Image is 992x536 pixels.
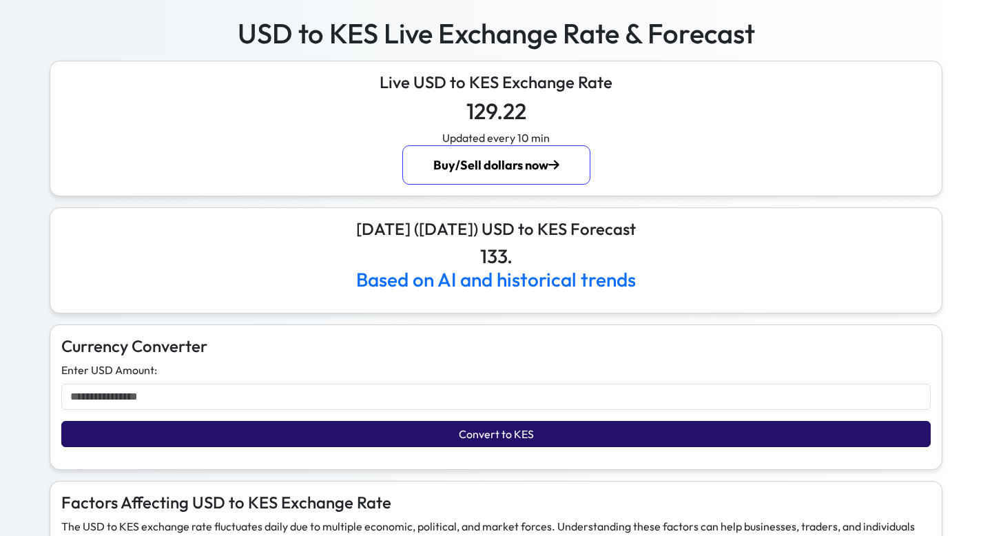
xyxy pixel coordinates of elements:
p: Updated every 10 min [61,130,931,146]
button: Convert to KES [61,421,931,447]
a: Based on AI and historical trends [356,267,636,291]
h4: Live USD to KES Exchange Rate [61,72,931,92]
a: Buy/Sell dollars now [402,145,590,185]
h4: Factors Affecting USD to KES Exchange Rate [61,493,931,513]
h4: Currency Converter [61,336,931,356]
label: Enter USD Amount: [61,362,157,378]
h3: 133. [61,245,931,291]
h2: 129.22 [61,98,931,124]
h1: USD to KES Live Exchange Rate & Forecast [50,17,942,50]
h4: [DATE] ([DATE]) USD to KES Forecast [61,219,931,239]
